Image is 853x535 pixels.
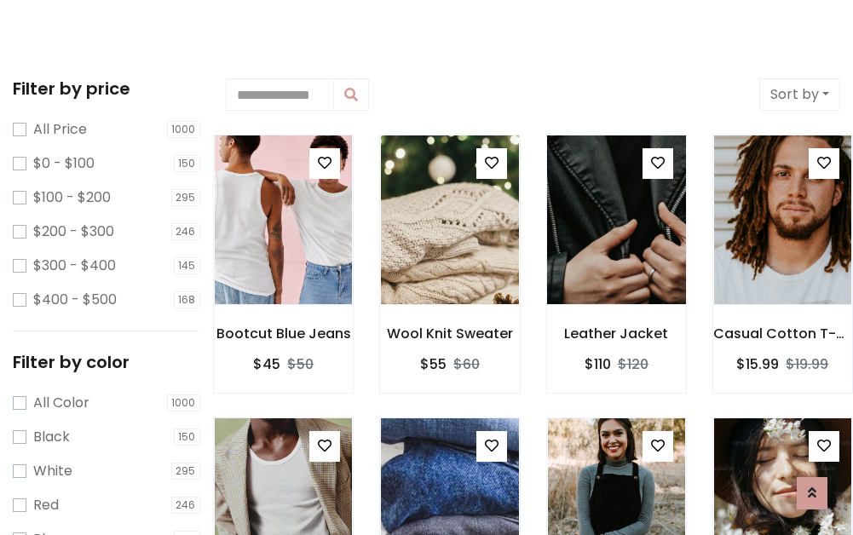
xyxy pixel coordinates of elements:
span: 1000 [167,394,201,411]
label: $300 - $400 [33,256,116,276]
span: 246 [171,497,201,514]
h6: Bootcut Blue Jeans [214,325,353,342]
span: 295 [171,463,201,480]
h5: Filter by color [13,352,200,372]
label: White [33,461,72,481]
span: 1000 [167,121,201,138]
h6: $45 [253,356,280,372]
h6: $15.99 [736,356,779,372]
span: 150 [174,155,201,172]
label: $0 - $100 [33,153,95,174]
label: $100 - $200 [33,187,111,208]
label: Black [33,427,70,447]
del: $60 [453,354,480,374]
del: $19.99 [786,354,828,374]
span: 150 [174,429,201,446]
label: Red [33,495,59,515]
button: Sort by [759,78,840,111]
h6: Casual Cotton T-Shirt [713,325,852,342]
h6: $110 [585,356,611,372]
del: $120 [618,354,648,374]
h6: $55 [420,356,447,372]
span: 295 [171,189,201,206]
h6: Leather Jacket [547,325,686,342]
label: $200 - $300 [33,221,114,242]
del: $50 [287,354,314,374]
span: 168 [174,291,201,308]
label: All Color [33,393,89,413]
h5: Filter by price [13,78,200,99]
span: 145 [174,257,201,274]
label: $400 - $500 [33,290,117,310]
h6: Wool Knit Sweater [380,325,519,342]
label: All Price [33,119,87,140]
span: 246 [171,223,201,240]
